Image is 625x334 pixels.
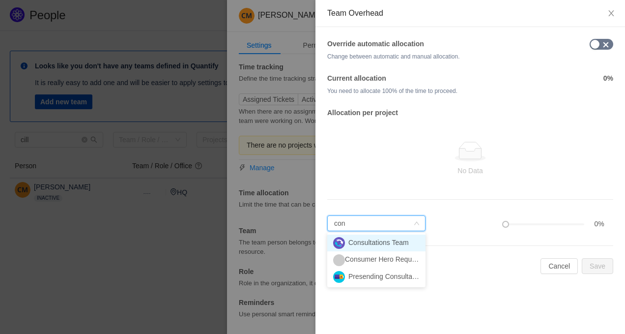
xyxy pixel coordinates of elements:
li: Consultations Team [327,235,426,251]
strong: 0% [603,74,613,82]
button: Save [582,258,613,274]
img: 12164 [333,237,345,249]
i: icon: down [414,220,420,227]
strong: Allocation per project [327,109,398,117]
li: Consumer Hero Requests [327,251,426,268]
div: You need to allocate 100% of the time to proceed. [327,86,542,96]
i: icon: close [607,9,615,17]
div: 0% [588,219,610,229]
img: 12162 [333,271,345,283]
button: Cancel [540,258,578,274]
p: No Data [335,165,605,176]
div: Change between automatic and manual allocation. [327,52,542,61]
li: Presending Consultation Forms [327,269,426,285]
strong: Current allocation [327,74,386,82]
strong: Override automatic allocation [327,40,424,48]
div: Team Overhead [327,8,613,19]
